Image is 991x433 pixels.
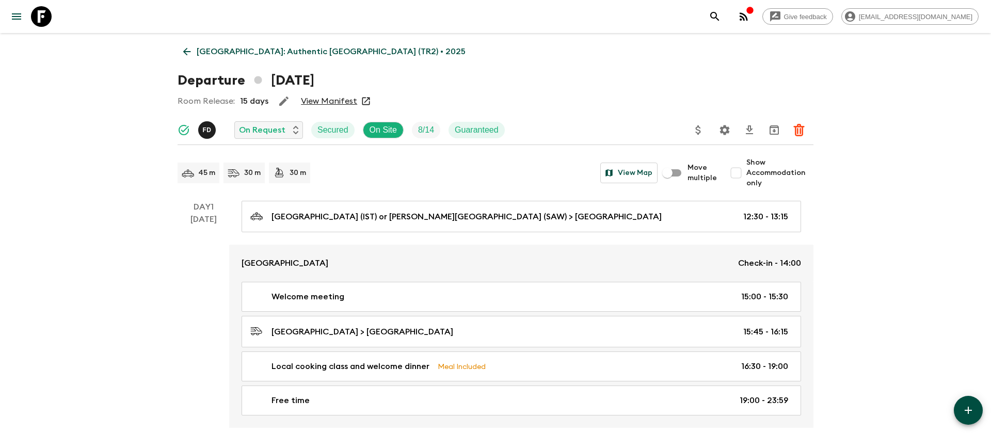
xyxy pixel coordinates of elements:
[271,360,429,373] p: Local cooking class and welcome dinner
[271,326,453,338] p: [GEOGRAPHIC_DATA] > [GEOGRAPHIC_DATA]
[229,245,813,282] a: [GEOGRAPHIC_DATA]Check-in - 14:00
[741,360,788,373] p: 16:30 - 19:00
[244,168,261,178] p: 30 m
[438,361,486,372] p: Meal Included
[714,120,735,140] button: Settings
[412,122,440,138] div: Trip Fill
[178,124,190,136] svg: Synced Successfully
[178,95,235,107] p: Room Release:
[178,70,314,91] h1: Departure [DATE]
[688,120,709,140] button: Update Price, Early Bird Discount and Costs
[762,8,833,25] a: Give feedback
[202,126,211,134] p: F D
[242,282,801,312] a: Welcome meeting15:00 - 15:30
[242,386,801,415] a: Free time19:00 - 23:59
[311,122,355,138] div: Secured
[6,6,27,27] button: menu
[853,13,978,21] span: [EMAIL_ADDRESS][DOMAIN_NAME]
[789,120,809,140] button: Delete
[743,326,788,338] p: 15:45 - 16:15
[370,124,397,136] p: On Site
[740,394,788,407] p: 19:00 - 23:59
[600,163,658,183] button: View Map
[197,45,466,58] p: [GEOGRAPHIC_DATA]: Authentic [GEOGRAPHIC_DATA] (TR2) • 2025
[190,213,217,428] div: [DATE]
[178,201,229,213] p: Day 1
[239,124,285,136] p: On Request
[242,201,801,232] a: [GEOGRAPHIC_DATA] (IST) or [PERSON_NAME][GEOGRAPHIC_DATA] (SAW) > [GEOGRAPHIC_DATA]12:30 - 13:15
[198,121,218,139] button: FD
[290,168,306,178] p: 30 m
[705,6,725,27] button: search adventures
[198,124,218,133] span: Fatih Develi
[778,13,833,21] span: Give feedback
[688,163,717,183] span: Move multiple
[746,157,813,188] span: Show Accommodation only
[418,124,434,136] p: 8 / 14
[271,291,344,303] p: Welcome meeting
[271,394,310,407] p: Free time
[178,41,471,62] a: [GEOGRAPHIC_DATA]: Authentic [GEOGRAPHIC_DATA] (TR2) • 2025
[764,120,785,140] button: Archive (Completed, Cancelled or Unsynced Departures only)
[242,316,801,347] a: [GEOGRAPHIC_DATA] > [GEOGRAPHIC_DATA]15:45 - 16:15
[841,8,979,25] div: [EMAIL_ADDRESS][DOMAIN_NAME]
[739,120,760,140] button: Download CSV
[743,211,788,223] p: 12:30 - 13:15
[363,122,404,138] div: On Site
[271,211,662,223] p: [GEOGRAPHIC_DATA] (IST) or [PERSON_NAME][GEOGRAPHIC_DATA] (SAW) > [GEOGRAPHIC_DATA]
[455,124,499,136] p: Guaranteed
[738,257,801,269] p: Check-in - 14:00
[317,124,348,136] p: Secured
[240,95,268,107] p: 15 days
[242,351,801,381] a: Local cooking class and welcome dinnerMeal Included16:30 - 19:00
[242,257,328,269] p: [GEOGRAPHIC_DATA]
[198,168,215,178] p: 45 m
[741,291,788,303] p: 15:00 - 15:30
[301,96,357,106] a: View Manifest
